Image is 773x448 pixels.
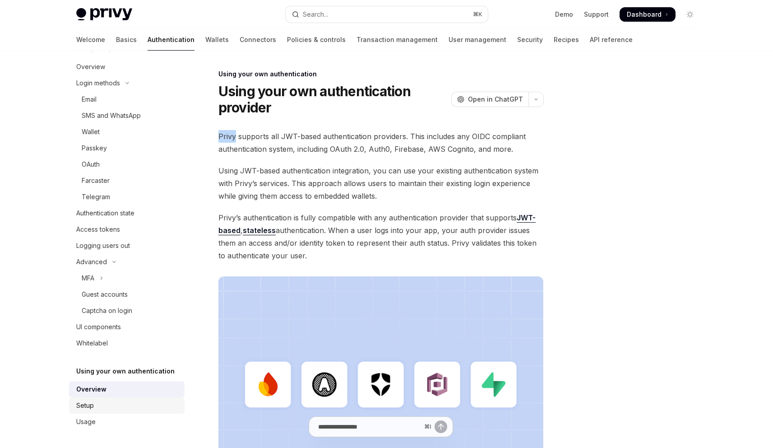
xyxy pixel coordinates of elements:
a: Usage [69,414,185,430]
button: Toggle Advanced section [69,254,185,270]
span: Using JWT-based authentication integration, you can use your existing authentication system with ... [218,164,544,202]
a: Captcha on login [69,303,185,319]
a: Policies & controls [287,29,346,51]
div: Setup [76,400,94,411]
a: Farcaster [69,173,185,189]
span: ⌘ K [473,11,482,18]
a: Telegram [69,189,185,205]
div: Telegram [82,191,110,202]
div: Overview [76,384,106,395]
div: Login methods [76,78,120,89]
a: Demo [555,10,573,19]
a: Overview [69,59,185,75]
a: API reference [590,29,633,51]
div: Authentication state [76,208,134,219]
span: Open in ChatGPT [468,95,523,104]
a: stateless [243,226,276,235]
button: Open in ChatGPT [451,92,528,107]
a: Guest accounts [69,286,185,303]
div: Email [82,94,97,105]
div: Wallet [82,126,100,137]
a: Basics [116,29,137,51]
div: Farcaster [82,175,110,186]
div: MFA [82,273,94,284]
a: Wallet [69,124,185,140]
a: Whitelabel [69,335,185,351]
div: Logging users out [76,240,130,251]
a: Logging users out [69,238,185,254]
a: Setup [69,397,185,414]
a: Support [584,10,609,19]
a: Authentication state [69,205,185,221]
div: Access tokens [76,224,120,235]
button: Toggle dark mode [683,7,697,22]
button: Toggle MFA section [69,270,185,286]
a: Access tokens [69,221,185,238]
div: OAuth [82,159,100,170]
h1: Using your own authentication provider [218,83,448,116]
button: Send message [435,420,447,433]
a: Email [69,91,185,107]
input: Ask a question... [318,417,421,437]
button: Toggle Login methods section [69,75,185,91]
span: Privy supports all JWT-based authentication providers. This includes any OIDC compliant authentic... [218,130,544,155]
span: Dashboard [627,10,662,19]
div: Passkey [82,143,107,154]
a: Security [517,29,543,51]
a: Authentication [148,29,194,51]
a: User management [449,29,506,51]
a: Recipes [554,29,579,51]
a: UI components [69,319,185,335]
a: Wallets [205,29,229,51]
div: Usage [76,416,96,427]
div: Guest accounts [82,289,128,300]
div: Captcha on login [82,305,132,316]
div: UI components [76,322,121,332]
h5: Using your own authentication [76,366,175,377]
a: Connectors [240,29,276,51]
button: Open search [286,6,488,23]
img: light logo [76,8,132,21]
a: OAuth [69,156,185,173]
a: Overview [69,381,185,397]
a: Welcome [76,29,105,51]
div: Advanced [76,257,107,267]
div: Whitelabel [76,338,108,349]
div: Overview [76,61,105,72]
div: Search... [303,9,328,20]
div: SMS and WhatsApp [82,110,141,121]
div: Using your own authentication [218,70,544,79]
a: Dashboard [620,7,676,22]
a: Transaction management [356,29,438,51]
a: SMS and WhatsApp [69,107,185,124]
a: Passkey [69,140,185,156]
span: Privy’s authentication is fully compatible with any authentication provider that supports , authe... [218,211,544,262]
